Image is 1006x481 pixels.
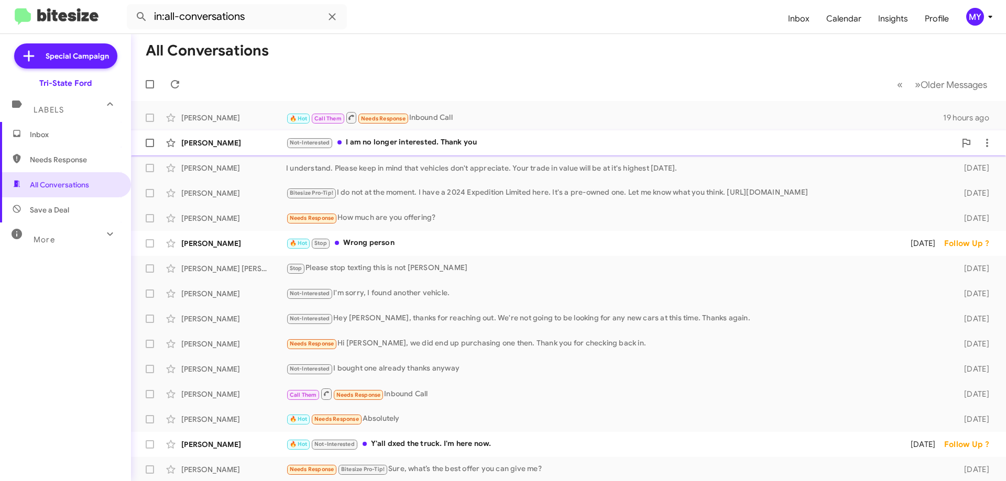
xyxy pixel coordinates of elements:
[181,213,286,223] div: [PERSON_NAME]
[286,137,956,149] div: I am no longer interested. Thank you
[314,441,355,448] span: Not-Interested
[30,205,69,215] span: Save a Deal
[181,464,286,475] div: [PERSON_NAME]
[290,391,317,398] span: Call Them
[286,413,947,425] div: Absolutely
[181,163,286,173] div: [PERSON_NAME]
[290,315,330,322] span: Not-Interested
[286,187,947,199] div: I do not at the moment. I have a 2024 Expedition Limited here. It's a pre-owned one. Let me know ...
[944,238,998,249] div: Follow Up ?
[286,463,947,475] div: Sure, what’s the best offer you can give me?
[290,139,330,146] span: Not-Interested
[916,4,957,34] a: Profile
[181,238,286,249] div: [PERSON_NAME]
[290,240,308,247] span: 🔥 Hot
[181,439,286,450] div: [PERSON_NAME]
[947,163,998,173] div: [DATE]
[181,414,286,424] div: [PERSON_NAME]
[181,188,286,198] div: [PERSON_NAME]
[30,180,89,190] span: All Conversations
[290,189,333,196] span: Bitesize Pro-Tip!
[286,237,897,249] div: Wrong person
[966,8,984,26] div: MY
[361,115,406,122] span: Needs Response
[290,340,334,347] span: Needs Response
[314,416,359,422] span: Needs Response
[286,387,947,400] div: Inbound Call
[30,154,119,165] span: Needs Response
[14,43,117,69] a: Special Campaign
[290,290,330,297] span: Not-Interested
[947,389,998,399] div: [DATE]
[181,138,286,148] div: [PERSON_NAME]
[290,466,334,473] span: Needs Response
[290,265,302,272] span: Stop
[146,42,269,59] h1: All Conversations
[286,163,947,173] div: I understand. Please keep in mind that vehicles don't appreciate. Your trade in value will be at ...
[290,441,308,448] span: 🔥 Hot
[897,238,944,249] div: [DATE]
[181,364,286,374] div: [PERSON_NAME]
[947,364,998,374] div: [DATE]
[944,439,998,450] div: Follow Up ?
[897,78,903,91] span: «
[181,288,286,299] div: [PERSON_NAME]
[34,235,55,244] span: More
[46,51,109,61] span: Special Campaign
[943,113,998,123] div: 19 hours ago
[947,414,998,424] div: [DATE]
[290,416,308,422] span: 🔥 Hot
[181,389,286,399] div: [PERSON_NAME]
[336,391,381,398] span: Needs Response
[957,8,994,26] button: MY
[286,262,947,274] div: Please stop texting this is not [PERSON_NAME]
[30,129,119,140] span: Inbox
[286,287,947,299] div: I'm sorry, I found another vehicle.
[891,74,909,95] button: Previous
[286,438,897,450] div: Y'all dxed the truck. I'm here now.
[286,111,943,124] div: Inbound Call
[947,464,998,475] div: [DATE]
[909,74,993,95] button: Next
[181,113,286,123] div: [PERSON_NAME]
[181,263,286,274] div: [PERSON_NAME] [PERSON_NAME]
[818,4,870,34] a: Calendar
[181,339,286,349] div: [PERSON_NAME]
[947,263,998,274] div: [DATE]
[780,4,818,34] a: Inbox
[286,338,947,350] div: Hi [PERSON_NAME], we did end up purchasing one then. Thank you for checking back in.
[947,314,998,324] div: [DATE]
[897,439,944,450] div: [DATE]
[286,363,947,375] div: I bought one already thanks anyway
[34,105,64,115] span: Labels
[947,188,998,198] div: [DATE]
[286,212,947,224] div: How much are you offering?
[39,78,92,88] div: Tri-State Ford
[127,4,347,29] input: Search
[947,213,998,223] div: [DATE]
[286,312,947,325] div: Hey [PERSON_NAME], thanks for reaching out. We're not going to be looking for any new cars at thi...
[870,4,916,34] a: Insights
[314,115,342,122] span: Call Them
[947,288,998,299] div: [DATE]
[947,339,998,349] div: [DATE]
[915,78,921,91] span: »
[290,115,308,122] span: 🔥 Hot
[314,240,327,247] span: Stop
[891,74,993,95] nav: Page navigation example
[341,466,385,473] span: Bitesize Pro-Tip!
[181,314,286,324] div: [PERSON_NAME]
[290,215,334,221] span: Needs Response
[921,79,987,91] span: Older Messages
[290,365,330,372] span: Not-Interested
